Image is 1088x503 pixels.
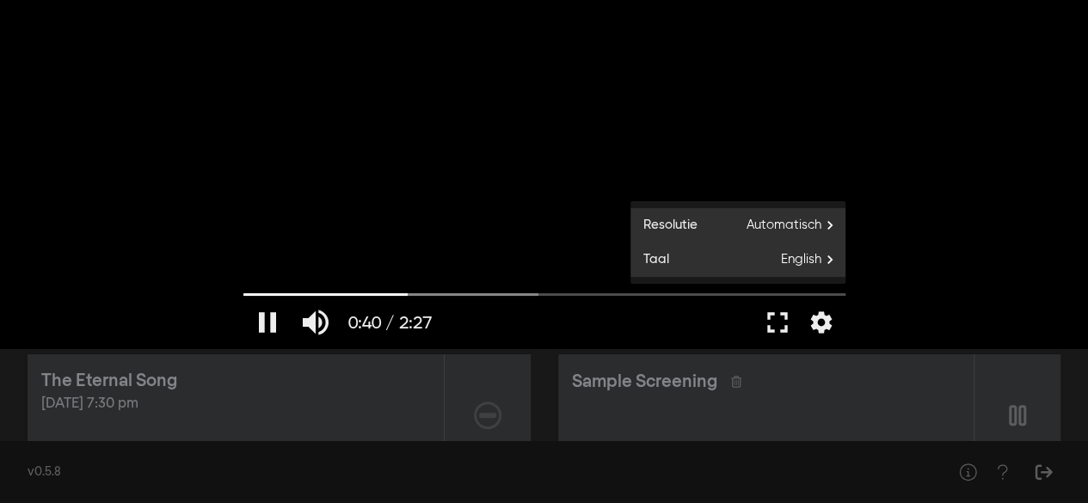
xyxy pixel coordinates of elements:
[950,455,985,489] button: Help
[292,297,340,348] button: Dempen
[1026,455,1060,489] button: Sign Out
[243,297,292,348] button: Onderbreken
[572,369,717,395] div: Sample Screening
[630,216,698,236] span: Resolutie
[985,455,1019,489] button: Help
[41,368,177,394] div: The Eternal Song
[630,242,845,277] button: Taal
[753,297,802,348] button: Volledig scherm
[41,394,430,414] div: [DATE] 7:30 pm
[747,212,845,238] span: Automatisch
[630,208,845,242] button: Resolutie
[802,297,841,348] button: Meer instellingen
[630,250,669,270] span: Taal
[781,247,845,273] span: English
[28,463,916,482] div: v0.5.8
[340,297,440,348] button: 0:40 / 2:27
